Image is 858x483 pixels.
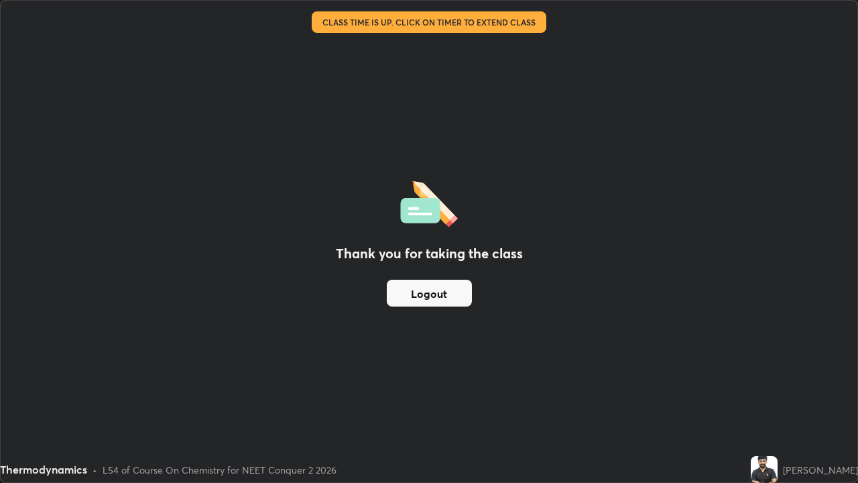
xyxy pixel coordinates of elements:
img: cf491ae460674f9490001725c6d479a7.jpg [751,456,778,483]
h2: Thank you for taking the class [336,244,523,264]
div: L54 of Course On Chemistry for NEET Conquer 2 2026 [103,463,336,477]
img: offlineFeedback.1438e8b3.svg [400,176,458,227]
div: • [93,463,97,477]
button: Logout [387,280,472,307]
div: [PERSON_NAME] [783,463,858,477]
